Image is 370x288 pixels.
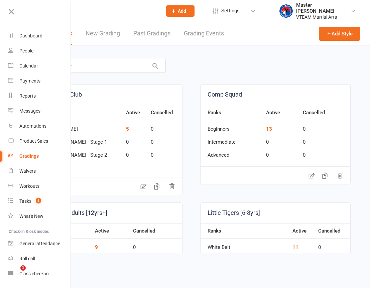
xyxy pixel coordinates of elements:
a: Payments [8,74,71,89]
span: 1 [20,265,26,271]
a: What's New [8,209,71,224]
input: Search... [39,6,157,16]
a: 5 [126,126,129,132]
td: 0 [147,120,182,133]
td: 0 [130,252,182,265]
a: Roll call [8,251,71,266]
td: 0 [130,239,182,252]
a: Messages [8,104,71,119]
th: Cancelled [130,223,182,239]
th: Active [123,105,148,120]
div: Gradings [19,153,39,159]
td: White Belt [201,239,289,252]
td: 0 [123,146,148,159]
a: Product Sales [8,134,71,149]
div: Roll call [19,256,35,261]
a: 11 [292,244,298,250]
a: Dashboard [8,28,71,43]
iframe: Intercom live chat [7,265,23,281]
th: Ranks [201,223,289,239]
div: Tasks [19,198,31,204]
button: Add Style [319,27,360,41]
td: 0 [315,252,350,265]
th: Ranks [32,105,123,120]
div: Payments [19,78,40,84]
div: Waivers [19,168,36,174]
td: 0 [147,133,182,146]
a: Comp Squad [201,85,350,105]
div: Product Sales [19,138,48,144]
th: Cancelled [147,105,182,120]
a: Past Gradings [133,22,170,45]
td: 0 [147,146,182,159]
td: 0 [299,146,350,159]
th: Cancelled [315,223,350,239]
td: [PERSON_NAME] [32,120,123,133]
span: Add [178,8,186,14]
a: 9 [95,244,98,250]
a: Black Belts Club [32,85,182,105]
a: General attendance kiosk mode [8,236,71,251]
a: Tasks 5 [8,194,71,209]
td: Advanced [201,146,263,159]
div: Messages [19,108,40,114]
div: Class check-in [19,271,49,276]
td: 1st [PERSON_NAME] - Stage 1 [32,133,123,146]
div: General attendance [19,241,60,246]
div: Calendar [19,63,38,68]
th: Ranks [201,105,263,120]
td: 0 [263,146,299,159]
td: Intermediate [201,133,263,146]
a: Calendar [8,58,71,74]
div: Dashboard [19,33,42,38]
td: 0 [263,133,299,146]
a: Leaders & Adults [12yrs+] [32,203,182,223]
a: Waivers [8,164,71,179]
td: Beginners [201,120,263,133]
th: Active [92,223,129,239]
a: People [8,43,71,58]
div: People [19,48,33,53]
a: Little Tigers [6-8yrs] [201,203,350,223]
th: Cancelled [299,105,350,120]
td: 0 [123,133,148,146]
td: Orange Belt with White Stripe [201,252,289,265]
a: Automations [8,119,71,134]
a: Class kiosk mode [8,266,71,281]
button: Add [166,5,195,17]
a: New Grading [86,22,120,45]
div: VTEAM Martial Arts [296,14,351,20]
td: 1st [PERSON_NAME] - Stage 2 [32,146,123,159]
div: Master [PERSON_NAME] [296,2,351,14]
td: 0 [299,133,350,146]
a: Reports [8,89,71,104]
img: thumb_image1628552580.png [279,4,293,18]
span: 5 [36,198,41,203]
a: Gradings [8,149,71,164]
th: Active [263,105,299,120]
div: Reports [19,93,36,99]
td: 0 [299,120,350,133]
span: Settings [221,3,240,18]
a: Grading Events [184,22,224,45]
div: What's New [19,213,43,219]
input: Search by name [32,59,166,73]
th: Active [289,223,315,239]
div: Workouts [19,183,39,189]
a: 13 [266,126,272,132]
a: Workouts [8,179,71,194]
div: Automations [19,123,46,129]
td: 0 [315,239,350,252]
